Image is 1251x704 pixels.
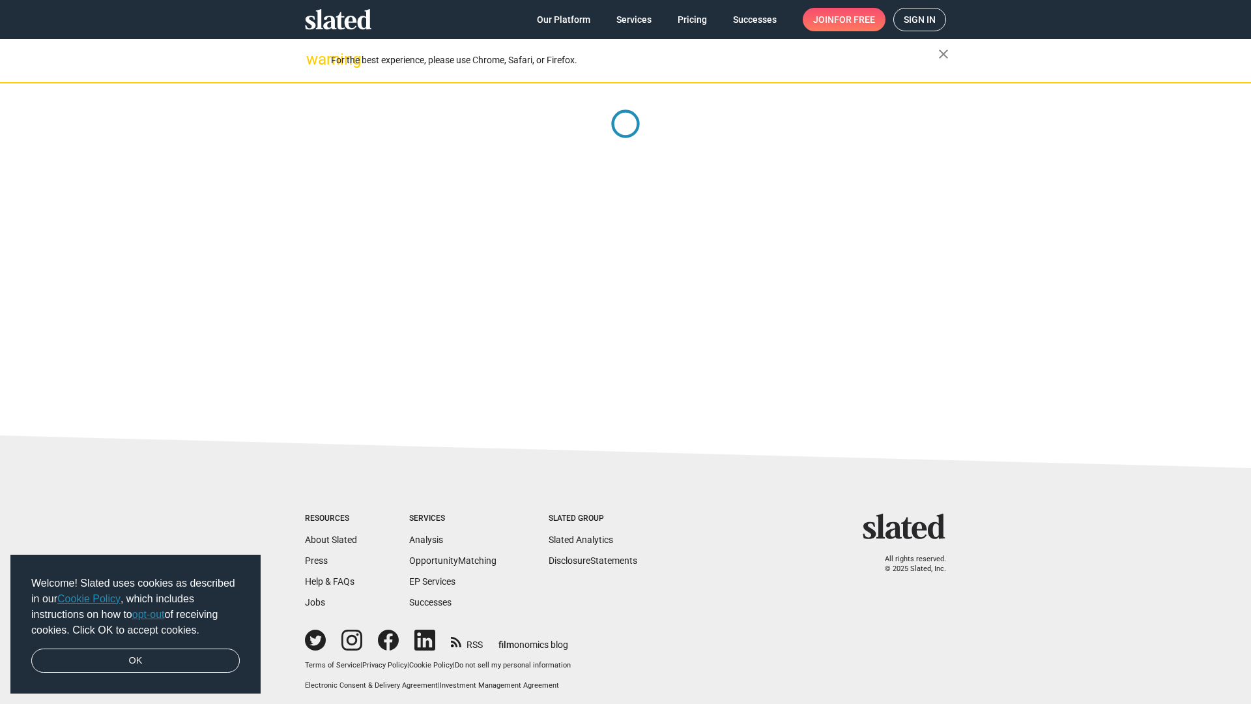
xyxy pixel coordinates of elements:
[893,8,946,31] a: Sign in
[305,555,328,566] a: Press
[409,661,453,669] a: Cookie Policy
[10,555,261,694] div: cookieconsent
[305,597,325,608] a: Jobs
[305,681,438,690] a: Electronic Consent & Delivery Agreement
[498,628,568,651] a: filmonomics blog
[31,649,240,673] a: dismiss cookie message
[723,8,787,31] a: Successes
[451,631,483,651] a: RSS
[803,8,885,31] a: Joinfor free
[616,8,652,31] span: Services
[678,8,707,31] span: Pricing
[57,593,121,604] a: Cookie Policy
[813,8,875,31] span: Join
[549,535,613,545] a: Slated Analytics
[606,8,662,31] a: Services
[834,8,875,31] span: for free
[305,576,354,587] a: Help & FAQs
[549,514,637,524] div: Slated Group
[409,576,455,587] a: EP Services
[305,514,357,524] div: Resources
[409,597,452,608] a: Successes
[537,8,590,31] span: Our Platform
[132,609,165,620] a: opt-out
[453,661,455,669] span: |
[667,8,717,31] a: Pricing
[455,661,571,671] button: Do not sell my personal information
[733,8,777,31] span: Successes
[936,46,951,62] mat-icon: close
[526,8,601,31] a: Our Platform
[549,555,637,566] a: DisclosureStatements
[360,661,362,669] span: |
[409,535,443,545] a: Analysis
[438,681,440,690] span: |
[904,8,936,31] span: Sign in
[31,576,240,638] span: Welcome! Slated uses cookies as described in our , which includes instructions on how to of recei...
[362,661,407,669] a: Privacy Policy
[440,681,559,690] a: Investment Management Agreement
[306,51,322,67] mat-icon: warning
[331,51,938,69] div: For the best experience, please use Chrome, Safari, or Firefox.
[871,555,946,574] p: All rights reserved. © 2025 Slated, Inc.
[305,535,357,545] a: About Slated
[409,514,496,524] div: Services
[409,555,496,566] a: OpportunityMatching
[407,661,409,669] span: |
[305,661,360,669] a: Terms of Service
[498,639,514,650] span: film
